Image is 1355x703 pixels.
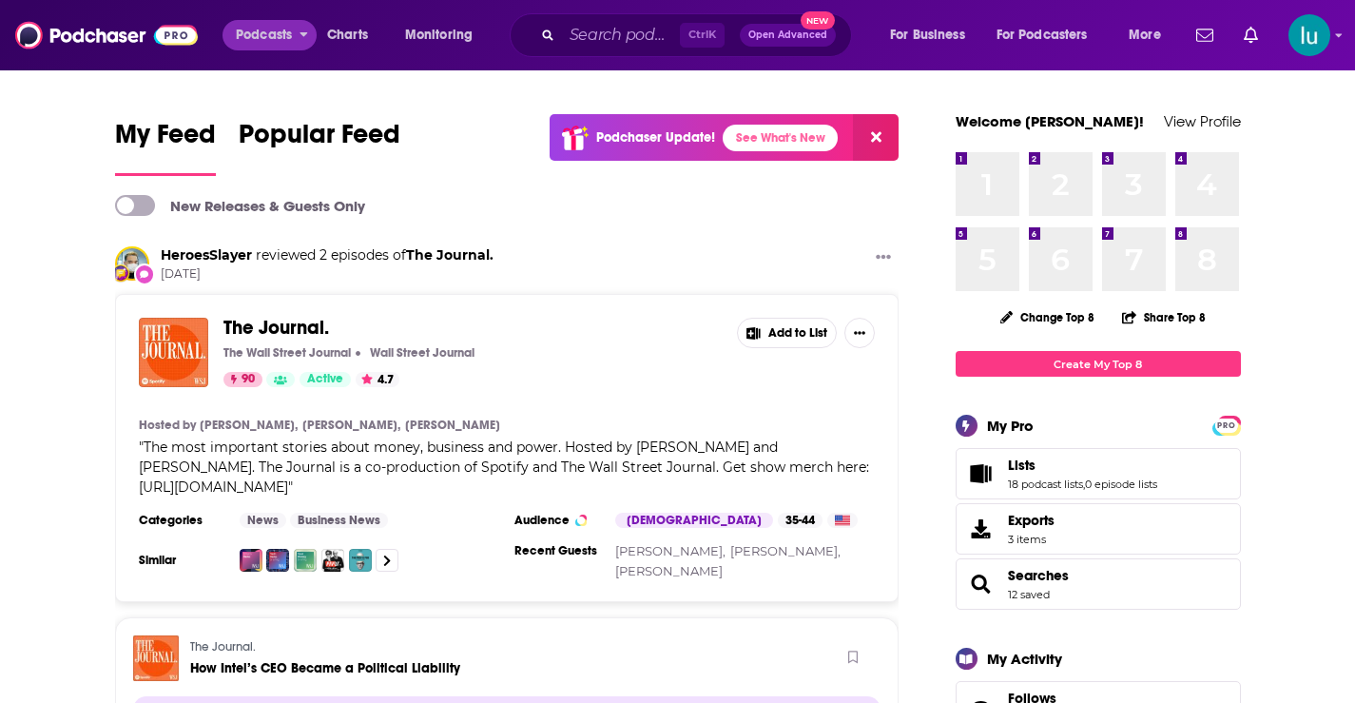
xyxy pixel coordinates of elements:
span: My Feed [115,118,216,162]
div: Search podcasts, credits, & more... [528,13,870,57]
a: PRO [1215,418,1238,432]
a: 12 saved [1008,588,1050,601]
span: Podcasts [236,22,292,49]
a: Popular Feed [239,118,400,176]
a: Lists [962,460,1000,487]
button: Show profile menu [1288,14,1330,56]
button: Show More Button [868,246,899,270]
a: Show notifications dropdown [1236,19,1266,51]
span: For Podcasters [997,22,1088,49]
h3: Similar [139,553,224,568]
a: Create My Top 8 [956,351,1241,377]
a: 90 [223,372,262,387]
span: For Business [890,22,965,49]
img: User Badge Icon [111,264,130,283]
p: Podchaser Update! [596,129,715,146]
a: [PERSON_NAME], [302,418,400,433]
h3: Recent Guests [514,543,600,558]
span: More [1129,22,1161,49]
a: Exports [956,503,1241,555]
span: The most important stories about money, business and power. Hosted by [PERSON_NAME] and [PERSON_N... [139,439,869,496]
span: Searches [956,558,1241,610]
button: Change Top 8 [989,305,1107,329]
a: 0 episode lists [1085,478,1157,491]
a: My Feed [115,118,216,176]
span: reviewed 2 episodes [256,246,389,264]
a: [PERSON_NAME], [615,543,726,558]
h3: Categories [139,513,224,528]
a: Show notifications dropdown [1189,19,1221,51]
p: The Wall Street Journal [223,345,351,361]
a: [PERSON_NAME] [405,418,500,433]
a: The Journal. [223,318,329,339]
img: WSJ Tech News Briefing [266,549,289,572]
button: Show More Button [844,318,875,348]
span: Popular Feed [239,118,400,162]
span: Ctrl K [680,23,725,48]
h3: of [161,246,494,264]
div: [DEMOGRAPHIC_DATA] [615,513,773,528]
button: open menu [223,20,317,50]
span: Lists [956,448,1241,499]
button: open menu [1115,20,1185,50]
p: Wall Street Journal [370,345,474,361]
a: 18 podcast lists [1008,478,1083,491]
h3: Audience [514,513,600,528]
a: [PERSON_NAME], [200,418,298,433]
div: My Activity [987,650,1062,668]
span: 3 items [1008,533,1055,546]
span: Active [307,370,343,389]
a: News [240,513,286,528]
a: Searches [962,571,1000,597]
a: Welcome [PERSON_NAME]! [956,112,1144,130]
a: Lists [1008,457,1157,474]
span: Exports [962,516,1000,542]
img: The Prof G Pod with Scott Galloway [349,549,372,572]
a: The Journal. [406,246,494,264]
a: New Releases & Guests Only [115,195,365,216]
a: The Journal. [139,318,208,387]
span: PRO [1215,419,1238,433]
button: open menu [392,20,497,50]
input: Search podcasts, credits, & more... [562,20,680,50]
span: " " [139,439,869,496]
span: New [801,11,835,29]
img: How Intel’s CEO Became a Political Liability [133,635,179,681]
button: open menu [877,20,989,50]
img: WSJ What’s News [240,549,262,572]
button: Open AdvancedNew [740,24,836,47]
img: Podchaser - Follow, Share and Rate Podcasts [15,17,198,53]
h4: Hosted by [139,418,196,433]
span: , [1083,478,1085,491]
a: HeroesSlayer [161,246,252,264]
a: The Journal. [190,639,256,654]
a: [PERSON_NAME], [730,543,841,558]
button: 4.7 [356,372,399,387]
span: Exports [1008,512,1055,529]
a: How Intel’s CEO Became a Political Liability [190,660,460,676]
button: Add to List [737,318,838,348]
a: View Profile [1164,112,1241,130]
a: Wall Street JournalWall Street Journal [365,345,474,361]
img: WSJ Your Money Briefing [294,549,317,572]
a: See What's New [723,125,838,151]
a: [PERSON_NAME] [615,563,723,578]
span: Charts [327,22,368,49]
button: Share Top 8 [1121,299,1207,336]
a: HeroesSlayer [117,248,147,279]
span: Monitoring [405,22,473,49]
div: New Review [134,264,155,284]
span: Logged in as lusodano [1288,14,1330,56]
span: Lists [1008,457,1036,474]
span: [DATE] [161,266,494,283]
span: 90 [242,370,255,389]
button: open menu [984,20,1115,50]
a: Searches [1008,567,1069,584]
a: Pivot [321,549,344,572]
a: Active [300,372,351,387]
